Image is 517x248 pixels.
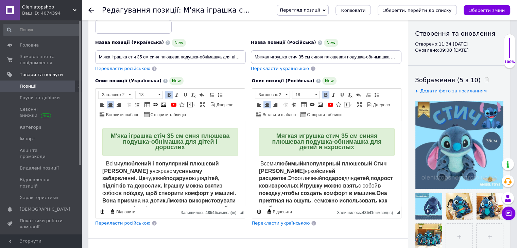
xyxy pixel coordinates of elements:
[20,177,63,189] span: Відновлення позицій
[306,112,342,118] span: Створити таблицю
[105,112,139,118] span: Вставити шаблон
[95,50,246,64] input: Наприклад, H&M жіноча сукня зелена 38 розмір вечірня максі з блискітками
[356,101,363,108] a: Максимізувати
[338,91,346,99] a: Підкреслений (Ctrl+U)
[71,54,99,60] strong: подарунок
[198,91,205,99] a: Повернути (Ctrl+Z)
[240,211,243,214] span: Потягніть для зміни розмірів
[20,83,36,89] span: Позиції
[20,54,63,66] span: Замовлення та повідомлення
[30,69,123,75] strong: чтобы создать комфорт в машине
[469,8,505,13] i: Зберегти зміни
[19,61,46,67] strong: взрослых
[366,101,391,108] a: Джерело
[262,112,296,118] span: Вставити шаблон
[165,91,173,99] a: Жирний (Ctrl+B)
[70,54,92,60] strong: подарок
[182,91,189,99] a: Підкреслений (Ctrl+U)
[20,72,63,78] span: Товари та послуги
[95,66,150,71] span: Перекласти російською
[20,42,39,48] span: Головна
[252,78,314,83] span: Опис позиції (Російська)
[330,91,338,99] a: Курсив (Ctrl+I)
[378,5,457,15] button: Зберегти, перейти до списку
[172,39,186,47] span: New
[125,101,133,108] a: Зменшити відступ
[99,101,106,108] a: По лівому краю
[7,47,107,60] strong: синьому забарвленні. Це
[107,101,114,108] a: По центру
[24,39,51,45] strong: любимый
[7,54,141,67] strong: подростков
[102,6,492,14] h1: Редагування позиції: М'яка іграшка стіч 35 см синя плюшева подушка-обнімашка для дітей і дорослих
[20,106,63,119] span: Сезонні знижки
[415,76,503,84] div: Зображення (5 з 10)
[365,91,372,99] a: Вставити/видалити нумерований список
[3,24,80,36] input: Пошук
[355,91,362,99] a: Повернути (Ctrl+Z)
[502,207,515,220] button: Чат з покупцем
[7,39,134,53] strong: популярный плюшевый Стич [PERSON_NAME]
[216,91,224,99] a: Вставити/видалити маркований список
[95,40,164,45] span: Назва позиції (Українська)
[415,29,503,38] div: Створення та оновлення
[96,121,245,206] iframe: Редактор, 3CE239DB-1FAC-480D-83EC-D6BFBF1EDF74
[22,10,82,16] div: Ваш ID: 4074394
[372,102,390,108] span: Джерело
[20,95,60,101] span: Групи та добірки
[299,111,343,118] a: Створити таблицю
[20,136,35,142] span: Імпорт
[190,91,197,99] a: Видалити форматування
[209,101,235,108] a: Джерело
[115,209,135,215] span: Відновити
[282,101,289,108] a: Зменшити відступ
[322,77,337,85] span: New
[290,101,297,108] a: Збільшити відступ
[341,8,365,13] span: Копіювати
[7,69,135,82] strong: Она приятная на ощупь
[143,101,151,108] a: Таблиця
[143,111,187,118] a: Створити таблицю
[415,47,503,53] div: Оновлено: 09:00 [DATE]
[7,39,123,53] strong: улюблений і популярний плюшевий [PERSON_NAME] у
[170,101,177,108] a: Додати відео з YouTube
[20,206,70,212] span: [DEMOGRAPHIC_DATA]
[327,101,334,108] a: Додати відео з YouTube
[7,39,140,97] span: Всіми яскравому чудовий для з собою її
[199,101,206,108] a: Максимізувати
[99,111,140,118] a: Вставити шаблон
[133,101,141,108] a: Збільшити відступ
[7,61,128,75] strong: в поездку
[95,78,161,83] span: Опис позиції (Українська)
[152,101,159,108] a: Вставити/Редагувати посилання (Ctrl+L)
[208,91,216,99] a: Вставити/видалити нумерований список
[292,91,320,99] a: 18
[20,165,59,171] span: Видалені позиції
[160,101,167,108] a: Зображення
[272,101,279,108] a: По правому краю
[464,5,510,15] button: Зберегти зміни
[272,209,292,215] span: Відновити
[252,121,401,206] iframe: Редактор, 63986D4F-EE01-4EFD-B2FF-00CED918FD96
[396,211,400,214] span: Потягніть для зміни розмірів
[20,195,58,201] span: Характеристики
[20,147,63,160] span: Акції та промокоди
[99,208,106,215] a: Зробити резервну копію зараз
[101,54,117,60] strong: детей
[420,88,487,93] span: Додати фото за посиланням
[22,4,73,10] span: Oleniatopshop
[180,209,240,215] div: Кiлькiсть символiв
[362,210,373,215] span: 48541
[335,101,342,108] a: Вставити іконку
[95,220,150,226] span: Перекласти російською
[255,91,290,99] a: Заголовок 2
[251,66,309,71] span: Перекласти українською
[346,91,354,99] a: Видалити форматування
[300,101,308,108] a: Таблиця
[316,101,324,108] a: Зображення
[263,101,271,108] a: По центру
[255,111,297,118] a: Вставити шаблон
[251,50,401,64] input: Наприклад, H&M жіноча сукня зелена 38 розмір вечірня максі з блискітками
